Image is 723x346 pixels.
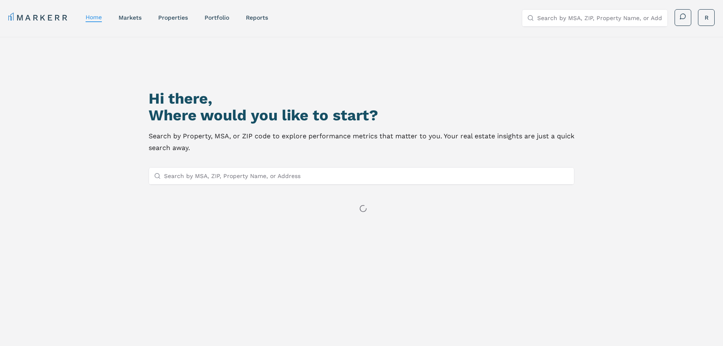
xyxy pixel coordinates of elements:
a: reports [246,14,268,21]
input: Search by MSA, ZIP, Property Name, or Address [537,10,662,26]
a: markets [119,14,142,21]
a: properties [158,14,188,21]
a: MARKERR [8,12,69,23]
button: R [698,9,715,26]
span: R [705,13,708,22]
h1: Hi there, [149,90,574,107]
input: Search by MSA, ZIP, Property Name, or Address [164,168,569,184]
a: home [86,14,102,20]
p: Search by Property, MSA, or ZIP code to explore performance metrics that matter to you. Your real... [149,130,574,154]
a: Portfolio [205,14,229,21]
h2: Where would you like to start? [149,107,574,124]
